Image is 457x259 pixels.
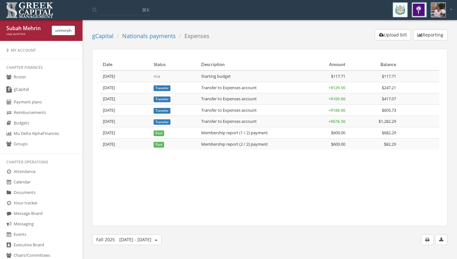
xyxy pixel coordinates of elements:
span: Paid [154,130,164,136]
span: $82.29 [384,141,396,147]
span: $169.86 [331,96,345,102]
span: Transfer [154,119,170,125]
span: Transfer [154,108,170,114]
span: $247.21 [382,85,396,90]
span: [DATE] [103,130,115,136]
div: Description [201,61,295,68]
span: [DATE] [103,107,115,113]
span: Transfer [154,85,170,91]
button: unmorph [52,26,75,35]
span: [DATE] [103,118,115,124]
td: Membership report (1 / 2) payment [199,127,297,139]
span: $188.66 [331,107,345,113]
span: [DATE] [103,141,115,147]
a: Nationals payments [122,32,176,40]
span: + [328,107,345,113]
td: Transfer to Expenses account [199,93,297,105]
span: $1,282.29 [379,118,396,124]
span: ⌘K [142,7,149,13]
span: $129.50 [331,85,345,90]
span: Transfer [154,96,170,102]
span: $676.56 [331,118,345,124]
span: [DATE] [103,73,115,79]
button: Fall 2025[DATE] - [DATE] [92,234,162,245]
button: Reporting [413,30,447,40]
span: Paid [154,142,164,148]
td: Transfer to Expenses account [199,82,297,93]
div: Subah Mehrin [6,25,47,32]
div: My Account [6,48,76,53]
li: Expenses [176,32,209,40]
span: + [328,85,345,90]
span: $117.71 [382,73,396,79]
td: Starting budget [199,70,297,82]
span: [DATE] [103,85,115,90]
td: $117.71 [297,70,348,82]
td: n/a [151,70,199,82]
span: + [328,118,345,124]
span: + [328,96,345,102]
div: Amount [299,61,345,68]
div: Balance [350,61,396,68]
div: Date [103,61,149,68]
span: Fall 2025 [96,236,151,242]
span: $600.00 [331,141,345,147]
button: Upload bill [375,30,411,40]
td: Membership report (2 / 2) payment [199,138,297,149]
span: $600.00 [331,130,345,136]
div: Status [154,61,196,68]
span: $605.73 [382,107,396,113]
span: [DATE] [103,96,115,102]
div: copy quick link [6,32,47,36]
span: $682.29 [382,130,396,136]
td: Transfer to Expenses account [199,116,297,127]
span: $417.07 [382,96,396,102]
td: Transfer to Expenses account [199,104,297,116]
a: gCapital [92,32,114,40]
span: [DATE] - [DATE] [119,236,151,242]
